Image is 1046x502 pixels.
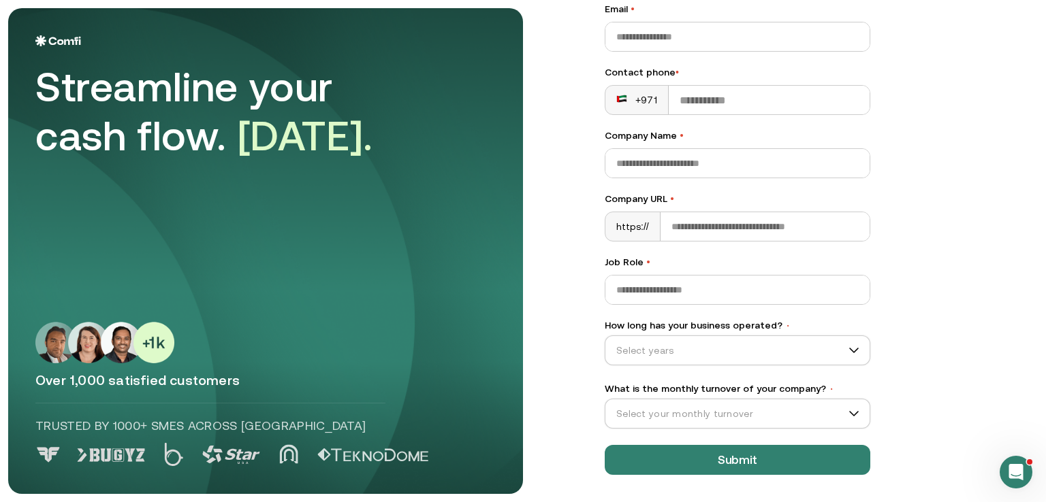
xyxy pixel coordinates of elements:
[35,371,496,389] p: Over 1,000 satisfied customers
[605,382,870,396] label: What is the monthly turnover of your company?
[238,112,373,159] span: [DATE].
[605,129,870,143] label: Company Name
[1000,456,1032,488] iframe: Intercom live chat
[676,67,679,78] span: •
[680,130,684,141] span: •
[605,255,870,269] label: Job Role
[35,447,61,463] img: Logo 0
[605,65,870,80] div: Contact phone
[35,35,81,46] img: Logo
[279,444,298,464] img: Logo 4
[605,212,661,241] div: https://
[605,318,870,333] label: How long has your business operated?
[646,256,650,267] span: •
[164,443,183,466] img: Logo 2
[35,417,385,435] p: Trusted by 1000+ SMEs across [GEOGRAPHIC_DATA]
[605,2,870,16] label: Email
[670,193,674,204] span: •
[317,448,428,462] img: Logo 5
[829,384,834,394] span: •
[605,192,870,206] label: Company URL
[616,93,657,107] div: +971
[202,446,260,464] img: Logo 3
[605,445,870,475] button: Submit
[785,321,791,331] span: •
[77,448,145,462] img: Logo 1
[35,63,417,161] div: Streamline your cash flow.
[631,3,635,14] span: •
